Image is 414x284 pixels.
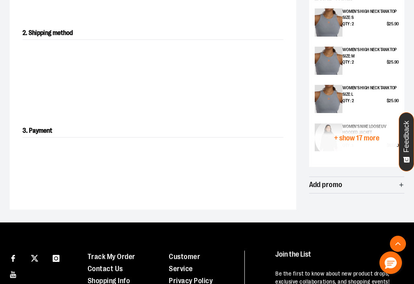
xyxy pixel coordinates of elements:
[309,177,405,193] button: Add promo
[387,21,389,27] span: $
[275,251,401,265] h4: Join the List
[390,236,406,252] button: Back To Top
[394,60,399,65] span: 90
[394,143,399,148] span: 00
[394,98,399,103] span: 90
[342,98,354,104] span: Qty : 2
[334,134,379,142] span: + show 17 more
[394,21,399,27] span: 90
[88,253,135,261] a: Track My Order
[23,27,283,40] h2: 2. Shipping method
[31,255,38,262] img: Twitter
[88,265,123,273] a: Contact Us
[342,14,399,21] p: Size: S
[389,60,393,65] span: 25
[342,91,399,98] p: Size: L
[342,53,399,60] p: Size: M
[23,124,283,138] h2: 3. Payment
[379,251,402,274] button: Hello, have a question? Let’s chat.
[399,112,414,171] button: Feedback - Show survey
[6,267,20,281] a: Visit our Youtube page
[403,121,410,152] span: Feedback
[49,251,63,265] a: Visit our Instagram page
[342,85,399,91] p: Women's High Neck Tank Top
[342,47,399,53] p: Women's High Neck Tank Top
[6,251,20,265] a: Visit our Facebook page
[315,119,399,157] button: + show 17 more
[169,253,200,273] a: Customer Service
[387,98,389,103] span: $
[309,181,342,189] span: Add promo
[387,60,389,65] span: $
[389,98,393,103] span: 25
[342,21,354,27] span: Qty : 2
[342,59,354,66] span: Qty : 2
[28,251,42,265] a: Visit our X page
[342,8,399,15] p: Women's High Neck Tank Top
[389,21,393,27] span: 25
